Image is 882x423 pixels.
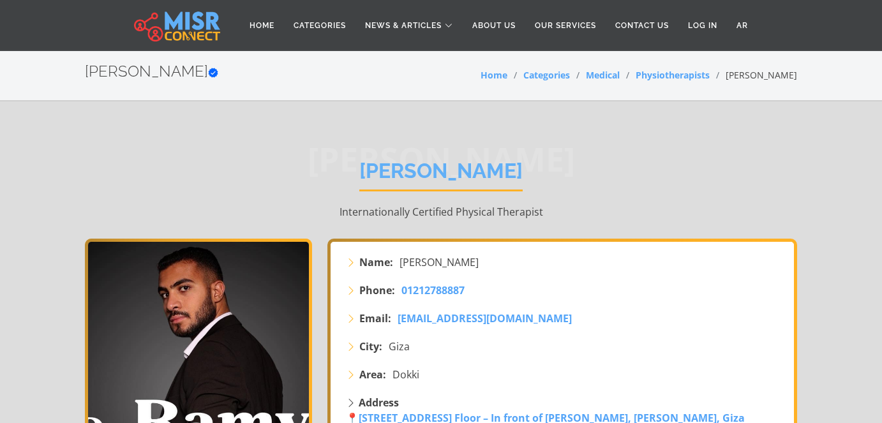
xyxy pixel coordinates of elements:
[398,311,572,326] a: [EMAIL_ADDRESS][DOMAIN_NAME]
[606,13,678,38] a: Contact Us
[240,13,284,38] a: Home
[208,68,218,78] svg: Verified account
[359,255,393,270] strong: Name:
[586,69,620,81] a: Medical
[359,396,399,410] strong: Address
[463,13,525,38] a: About Us
[85,204,797,219] p: Internationally Certified Physical Therapist
[678,13,727,38] a: Log in
[710,68,797,82] li: [PERSON_NAME]
[392,367,419,382] span: Dokki
[525,13,606,38] a: Our Services
[400,255,479,270] span: [PERSON_NAME]
[359,367,386,382] strong: Area:
[359,311,391,326] strong: Email:
[481,69,507,81] a: Home
[359,159,523,191] h1: [PERSON_NAME]
[284,13,355,38] a: Categories
[401,283,465,298] a: 01212788887
[523,69,570,81] a: Categories
[359,283,395,298] strong: Phone:
[727,13,758,38] a: AR
[401,283,465,297] span: 01212788887
[85,63,218,81] h2: [PERSON_NAME]
[365,20,442,31] span: News & Articles
[134,10,220,41] img: main.misr_connect
[636,69,710,81] a: Physiotherapists
[355,13,463,38] a: News & Articles
[359,339,382,354] strong: City:
[389,339,410,354] span: Giza
[398,311,572,325] span: [EMAIL_ADDRESS][DOMAIN_NAME]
